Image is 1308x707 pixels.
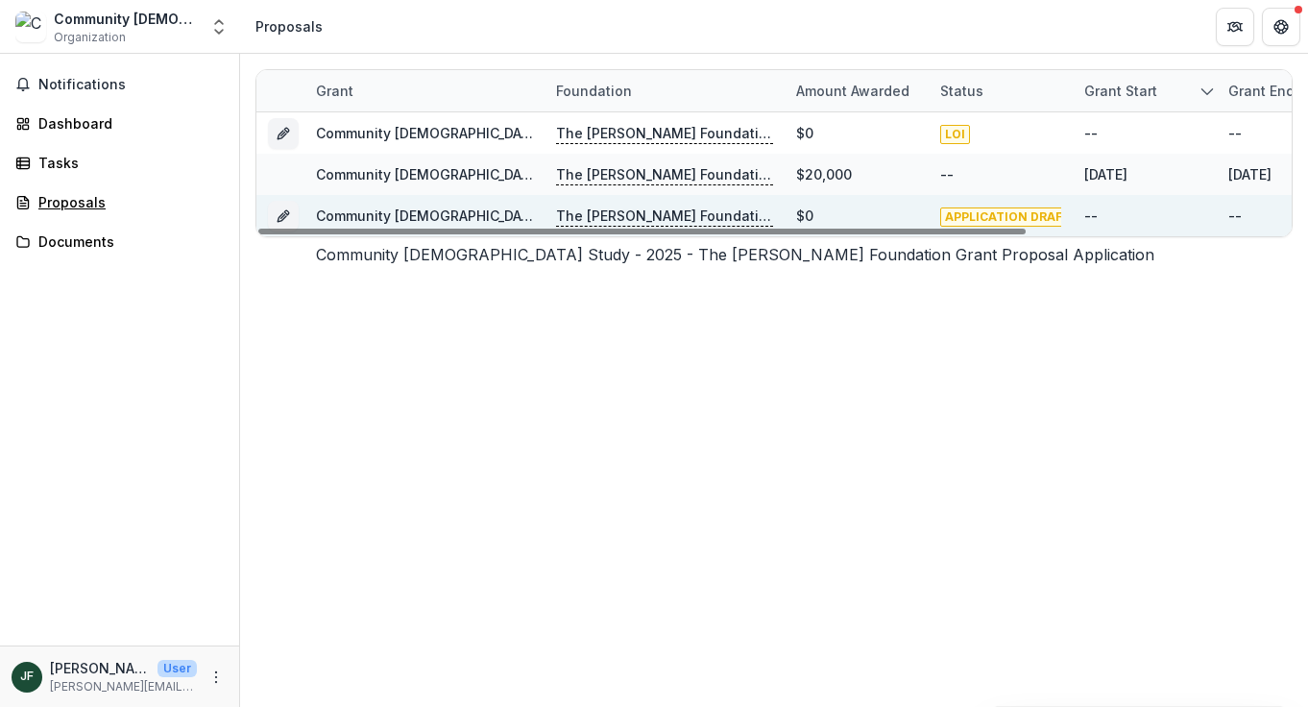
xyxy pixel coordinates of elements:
p: The [PERSON_NAME] Foundation [556,206,773,227]
div: Proposals [38,192,216,212]
a: Community [DEMOGRAPHIC_DATA] Study - 2023 - LOI [316,125,670,141]
div: Amount awarded [785,70,929,111]
svg: sorted descending [1199,84,1215,99]
div: Amount awarded [785,81,921,101]
div: $0 [796,123,813,143]
button: Partners [1216,8,1254,46]
div: [DATE] [1228,164,1272,184]
nav: breadcrumb [248,12,330,40]
div: Foundation [545,81,643,101]
div: -- [1084,206,1098,226]
p: [PERSON_NAME][EMAIL_ADDRESS][PERSON_NAME][DOMAIN_NAME] [50,678,197,695]
p: The [PERSON_NAME] Foundation [556,123,773,144]
div: Proposals [255,16,323,37]
p: The [PERSON_NAME] Foundation [556,164,773,185]
button: Notifications [8,69,231,100]
div: Tasks [38,153,216,173]
a: Dashboard [8,108,231,139]
img: Community Bible Study [15,12,46,42]
a: Community [DEMOGRAPHIC_DATA] Study - 2024 - Application [316,166,725,183]
span: Notifications [38,77,224,93]
button: More [205,666,228,689]
div: Foundation [545,70,785,111]
a: Community [DEMOGRAPHIC_DATA] Study - 2025 - The [PERSON_NAME] Foundation Grant Proposal Application [316,245,1154,264]
span: APPLICATION DRAFT [940,207,1076,227]
div: Grant [304,70,545,111]
button: Get Help [1262,8,1300,46]
span: LOI [940,125,970,144]
div: -- [1084,123,1098,143]
button: Grant b1eafa91-7dc8-4918-b283-27ad1dcedb43 [268,201,299,232]
div: Documents [38,232,216,252]
div: Community [DEMOGRAPHIC_DATA] Study [54,9,198,29]
div: Grant start [1073,81,1169,101]
div: Status [929,70,1073,111]
div: Grant end [1217,81,1306,101]
div: -- [1228,206,1242,226]
span: Organization [54,29,126,46]
div: $0 [796,206,813,226]
div: Grant [304,81,365,101]
div: Grant start [1073,70,1217,111]
div: Status [929,81,995,101]
div: Dashboard [38,113,216,134]
div: $20,000 [796,164,852,184]
a: Community [DEMOGRAPHIC_DATA] Study - 2025 - The [PERSON_NAME] Foundation Grant Proposal Application [316,207,1052,224]
div: -- [1228,123,1242,143]
a: Tasks [8,147,231,179]
button: Open entity switcher [206,8,232,46]
a: Documents [8,226,231,257]
div: James Ferrier [20,670,34,683]
div: -- [940,164,954,184]
button: Grant 0cccf55b-025d-4c99-ae08-d2221e9d9518 [268,118,299,149]
div: [DATE] [1084,164,1127,184]
p: [PERSON_NAME] [50,658,150,678]
p: User [157,660,197,677]
a: Proposals [8,186,231,218]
